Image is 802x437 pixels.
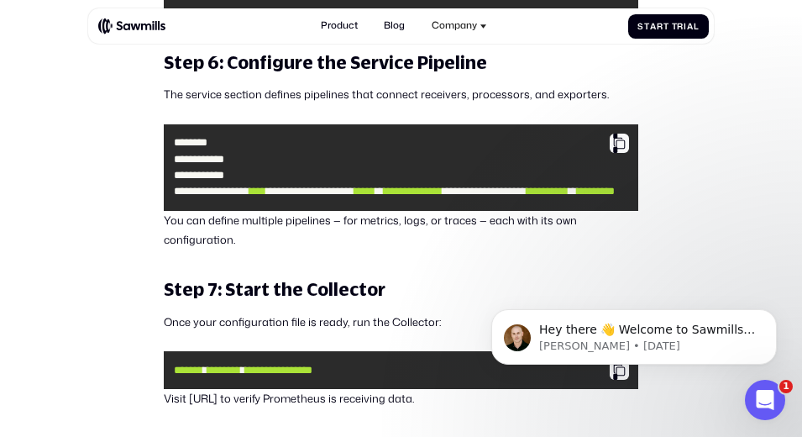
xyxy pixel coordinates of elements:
[644,21,650,31] span: t
[694,21,700,31] span: l
[684,21,687,31] span: i
[628,14,709,39] a: StartTrial
[377,13,412,39] a: Blog
[164,279,385,299] strong: Step 7: Start the Collector
[164,85,639,104] p: The service section defines pipelines that connect receivers, processors, and exporters.
[672,21,678,31] span: T
[164,211,639,250] p: You can define multiple pipelines — for metrics, logs, or traces — each with its own configuration.
[637,21,644,31] span: S
[432,20,477,32] div: Company
[164,313,639,332] p: Once your configuration file is ready, run the Collector:
[687,21,694,31] span: a
[677,21,684,31] span: r
[663,21,669,31] span: t
[424,13,493,39] div: Company
[650,21,657,31] span: a
[745,380,785,420] iframe: Intercom live chat
[313,13,364,39] a: Product
[657,21,663,31] span: r
[164,52,487,72] strong: Step 6: Configure the Service Pipeline
[779,380,793,393] span: 1
[466,274,802,392] iframe: Intercom notifications message
[164,389,639,408] p: Visit [URL] to verify Prometheus is receiving data.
